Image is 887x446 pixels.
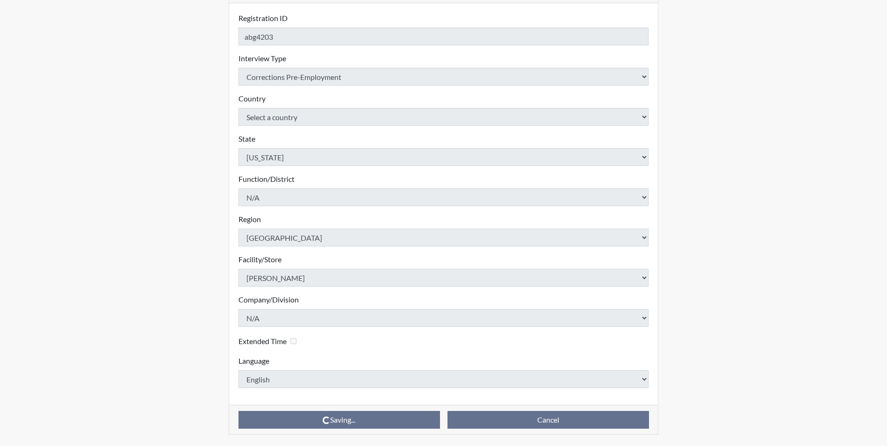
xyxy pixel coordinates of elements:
[238,294,299,305] label: Company/Division
[238,336,287,347] label: Extended Time
[238,254,281,265] label: Facility/Store
[238,133,255,144] label: State
[238,93,266,104] label: Country
[238,355,269,367] label: Language
[238,411,440,429] button: Saving...
[447,411,649,429] button: Cancel
[238,214,261,225] label: Region
[238,28,649,45] input: Insert a Registration ID, which needs to be a unique alphanumeric value for each interviewee
[238,334,300,348] div: Checking this box will provide the interviewee with an accomodation of extra time to answer each ...
[238,13,288,24] label: Registration ID
[238,53,286,64] label: Interview Type
[238,173,295,185] label: Function/District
